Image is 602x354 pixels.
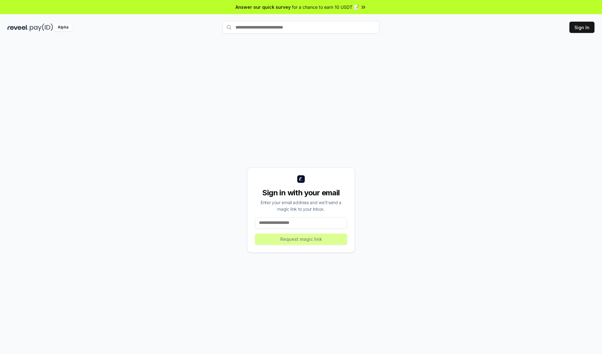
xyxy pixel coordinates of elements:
div: Sign in with your email [255,188,347,198]
img: reveel_dark [8,24,29,31]
button: Sign In [569,22,594,33]
div: Alpha [54,24,72,31]
span: Answer our quick survey [235,4,291,10]
img: logo_small [297,175,305,183]
span: for a chance to earn 10 USDT 📝 [292,4,359,10]
img: pay_id [30,24,53,31]
div: Enter your email address and we’ll send a magic link to your inbox. [255,199,347,212]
